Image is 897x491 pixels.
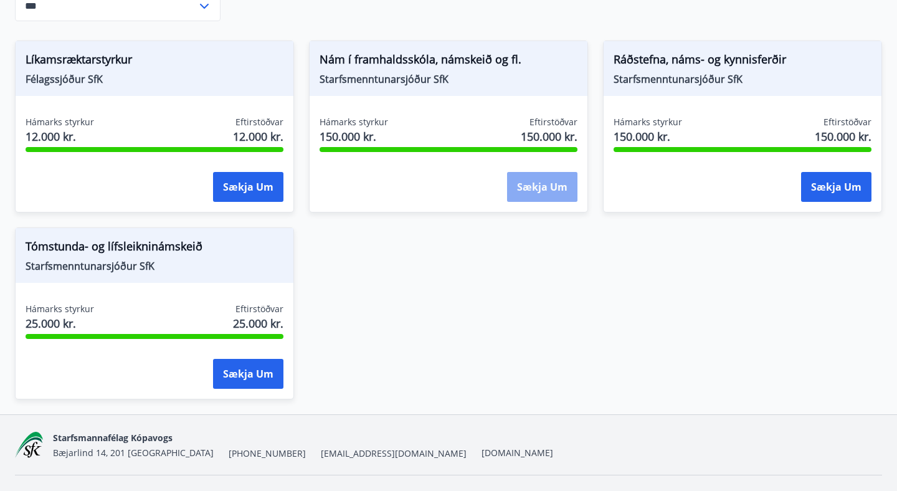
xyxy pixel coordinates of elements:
span: Bæjarlind 14, 201 [GEOGRAPHIC_DATA] [53,447,214,459]
span: Eftirstöðvar [235,116,283,128]
button: Sækja um [507,172,577,202]
span: Líkamsræktarstyrkur [26,51,283,72]
span: Nám í framhaldsskóla, námskeið og fl. [320,51,577,72]
span: Starfsmannafélag Kópavogs [53,432,173,444]
span: 150.000 kr. [521,128,577,145]
a: [DOMAIN_NAME] [482,447,553,459]
span: Ráðstefna, náms- og kynnisferðir [614,51,871,72]
span: Tómstunda- og lífsleikninámskeið [26,238,283,259]
span: 25.000 kr. [26,315,94,331]
span: [PHONE_NUMBER] [229,447,306,460]
button: Sækja um [801,172,871,202]
span: 12.000 kr. [26,128,94,145]
span: Starfsmenntunarsjóður SfK [320,72,577,86]
img: x5MjQkxwhnYn6YREZUTEa9Q4KsBUeQdWGts9Dj4O.png [15,432,43,459]
span: Eftirstöðvar [235,303,283,315]
span: 150.000 kr. [815,128,871,145]
span: Hámarks styrkur [26,303,94,315]
span: Eftirstöðvar [529,116,577,128]
span: Starfsmenntunarsjóður SfK [26,259,283,273]
span: 150.000 kr. [320,128,388,145]
span: Félagssjóður SfK [26,72,283,86]
span: [EMAIL_ADDRESS][DOMAIN_NAME] [321,447,467,460]
span: Hámarks styrkur [614,116,682,128]
span: Hámarks styrkur [320,116,388,128]
span: 25.000 kr. [233,315,283,331]
span: 12.000 kr. [233,128,283,145]
span: Eftirstöðvar [823,116,871,128]
button: Sækja um [213,359,283,389]
button: Sækja um [213,172,283,202]
span: 150.000 kr. [614,128,682,145]
span: Hámarks styrkur [26,116,94,128]
span: Starfsmenntunarsjóður SfK [614,72,871,86]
